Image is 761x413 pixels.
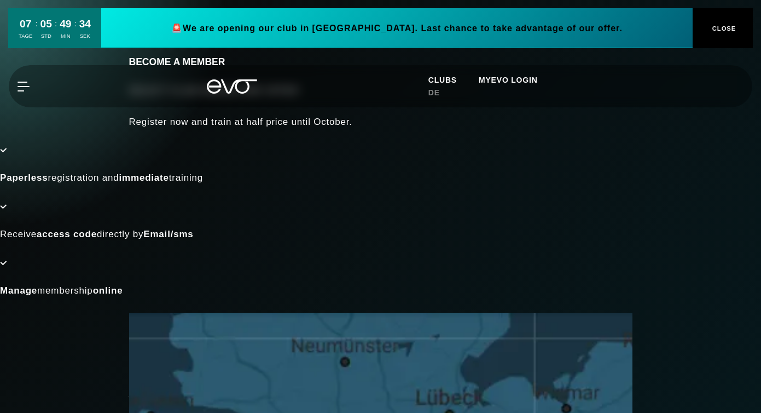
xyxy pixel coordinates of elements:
strong: Email/sms [143,229,193,239]
div: MIN [60,32,71,40]
span: CLOSE [710,25,736,32]
div: SEK [79,32,91,40]
div: : [55,18,57,47]
a: Clubs [428,75,479,84]
div: STD [40,32,52,40]
div: 34 [79,16,91,32]
a: MYEVO LOGIN [479,76,538,84]
div: TAGE [19,32,32,40]
div: : [74,18,76,47]
a: de [428,88,453,97]
div: 07 [19,16,32,32]
span: de [428,88,440,97]
span: Clubs [428,76,457,84]
button: CLOSE [693,8,753,48]
div: 05 [40,16,52,32]
div: 49 [60,16,71,32]
strong: immediate [119,173,169,183]
strong: access code [37,229,97,239]
div: Register now and train at half price until October. [129,113,632,131]
div: : [35,18,37,47]
strong: online [93,285,123,296]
